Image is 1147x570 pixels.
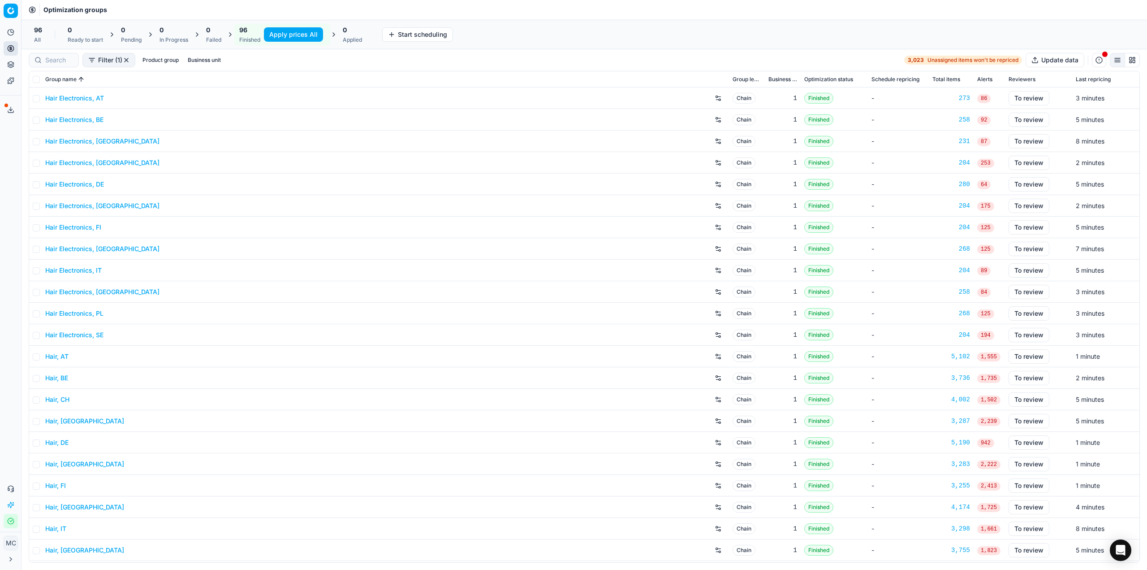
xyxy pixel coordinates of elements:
[768,374,797,383] div: 1
[733,265,755,276] span: Chain
[868,324,929,346] td: -
[868,109,929,131] td: -
[932,266,970,275] a: 204
[927,57,1018,64] span: Unassigned items won't be repriced
[977,202,994,211] span: 175
[1009,500,1049,514] button: To review
[871,76,919,83] span: Schedule repricing
[68,36,103,44] div: Ready to start
[45,438,69,447] a: Hair, DE
[768,201,797,210] div: 1
[1076,374,1104,382] span: 2 minutes
[733,136,755,147] span: Chain
[977,417,1000,426] span: 2,239
[733,244,755,254] span: Chain
[768,438,797,447] div: 1
[804,545,833,556] span: Finished
[82,53,135,67] button: Filter (1)
[4,536,18,550] button: MC
[733,114,755,125] span: Chain
[1076,525,1104,532] span: 8 minutes
[1009,414,1049,428] button: To review
[804,308,833,319] span: Finished
[932,374,970,383] a: 3,736
[733,523,755,534] span: Chain
[768,546,797,555] div: 1
[932,223,970,232] a: 204
[804,480,833,491] span: Finished
[932,503,970,512] a: 4,174
[1076,202,1104,209] span: 2 minutes
[768,266,797,275] div: 1
[768,94,797,103] div: 1
[1009,220,1049,235] button: To review
[1076,266,1104,274] span: 5 minutes
[932,94,970,103] div: 273
[868,346,929,367] td: -
[804,330,833,340] span: Finished
[733,502,755,513] span: Chain
[1076,159,1104,166] span: 2 minutes
[1026,53,1084,67] button: Update data
[121,36,142,44] div: Pending
[45,56,73,65] input: Search
[45,201,160,210] a: Hair Electronics, [GEOGRAPHIC_DATA]
[45,374,68,383] a: Hair, BE
[932,244,970,253] div: 268
[977,137,991,146] span: 87
[1076,137,1104,145] span: 8 minutes
[1009,263,1049,278] button: To review
[45,223,101,232] a: Hair Electronics, FI
[932,137,970,146] a: 231
[139,55,182,65] button: Product group
[977,223,994,232] span: 125
[868,453,929,475] td: -
[1076,503,1104,511] span: 4 minutes
[768,76,797,83] span: Business unit
[768,352,797,361] div: 1
[206,36,221,44] div: Failed
[804,157,833,168] span: Finished
[932,524,970,533] a: 3,298
[1076,331,1104,339] span: 3 minutes
[768,417,797,426] div: 1
[768,524,797,533] div: 1
[1076,288,1104,296] span: 3 minutes
[45,481,66,490] a: Hair, FI
[804,437,833,448] span: Finished
[768,481,797,490] div: 1
[45,76,77,83] span: Group name
[733,437,755,448] span: Chain
[932,460,970,469] a: 3,283
[1009,392,1049,407] button: To review
[160,36,188,44] div: In Progress
[868,518,929,540] td: -
[160,26,164,35] span: 0
[868,238,929,260] td: -
[932,180,970,189] div: 280
[868,410,929,432] td: -
[868,131,929,152] td: -
[868,496,929,518] td: -
[977,159,994,168] span: 253
[768,395,797,404] div: 1
[904,56,1022,65] a: 3,023Unassigned items won't be repriced
[977,116,991,125] span: 92
[1076,94,1104,102] span: 3 minutes
[1009,457,1049,471] button: To review
[804,179,833,190] span: Finished
[1009,285,1049,299] button: To review
[1009,91,1049,105] button: To review
[45,137,160,146] a: Hair Electronics, [GEOGRAPHIC_DATA]
[977,374,1000,383] span: 1,735
[977,288,991,297] span: 84
[768,244,797,253] div: 1
[382,27,453,42] button: Start scheduling
[733,157,755,168] span: Chain
[932,287,970,296] div: 258
[733,179,755,190] span: Chain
